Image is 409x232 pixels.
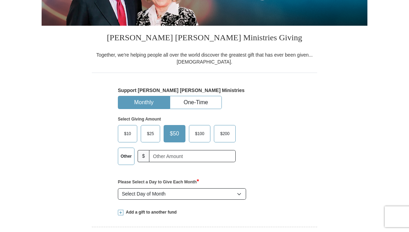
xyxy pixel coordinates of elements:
[217,129,233,139] span: $200
[143,129,157,139] span: $25
[92,51,317,65] div: Together, we're helping people all over the world discover the greatest gift that has ever been g...
[166,129,183,139] span: $50
[121,129,134,139] span: $10
[170,96,221,109] button: One-Time
[92,26,317,51] h3: [PERSON_NAME] [PERSON_NAME] Ministries Giving
[118,117,161,122] strong: Select Giving Amount
[123,209,177,215] span: Add a gift to another fund
[138,150,149,162] span: $
[118,88,291,93] h5: Support [PERSON_NAME] [PERSON_NAME] Ministries
[192,129,208,139] span: $100
[118,180,199,184] strong: Please Select a Day to Give Each Month
[149,150,236,162] input: Other Amount
[118,96,169,109] button: Monthly
[118,148,134,165] label: Other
